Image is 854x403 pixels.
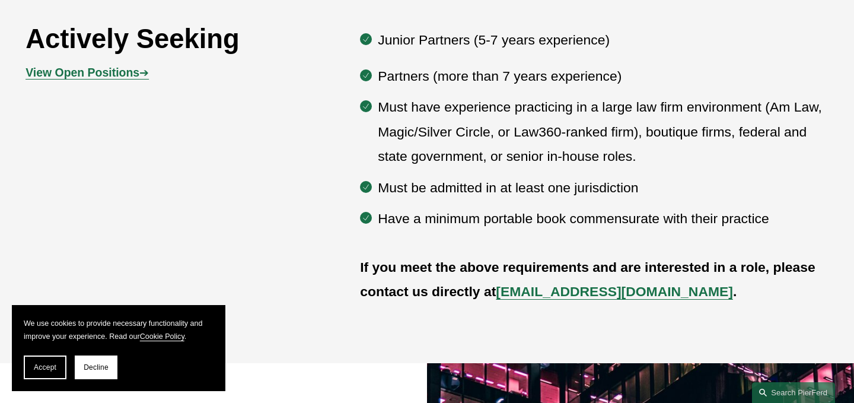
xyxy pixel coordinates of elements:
[24,356,66,379] button: Accept
[733,284,737,299] strong: .
[378,95,828,169] p: Must have experience practicing in a large law firm environment (Am Law, Magic/Silver Circle, or ...
[26,23,293,56] h2: Actively Seeking
[752,382,835,403] a: Search this site
[378,176,828,200] p: Must be admitted in at least one jurisdiction
[496,284,733,299] a: [EMAIL_ADDRESS][DOMAIN_NAME]
[360,259,819,299] strong: If you meet the above requirements and are interested in a role, please contact us directly at
[75,356,117,379] button: Decline
[26,66,149,79] span: ➔
[378,28,828,52] p: Junior Partners (5-7 years experience)
[26,66,149,79] a: View Open Positions➔
[12,305,225,391] section: Cookie banner
[140,332,184,341] a: Cookie Policy
[26,66,139,79] strong: View Open Positions
[34,363,56,372] span: Accept
[84,363,109,372] span: Decline
[378,207,828,231] p: Have a minimum portable book commensurate with their practice
[378,64,828,88] p: Partners (more than 7 years experience)
[24,317,213,344] p: We use cookies to provide necessary functionality and improve your experience. Read our .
